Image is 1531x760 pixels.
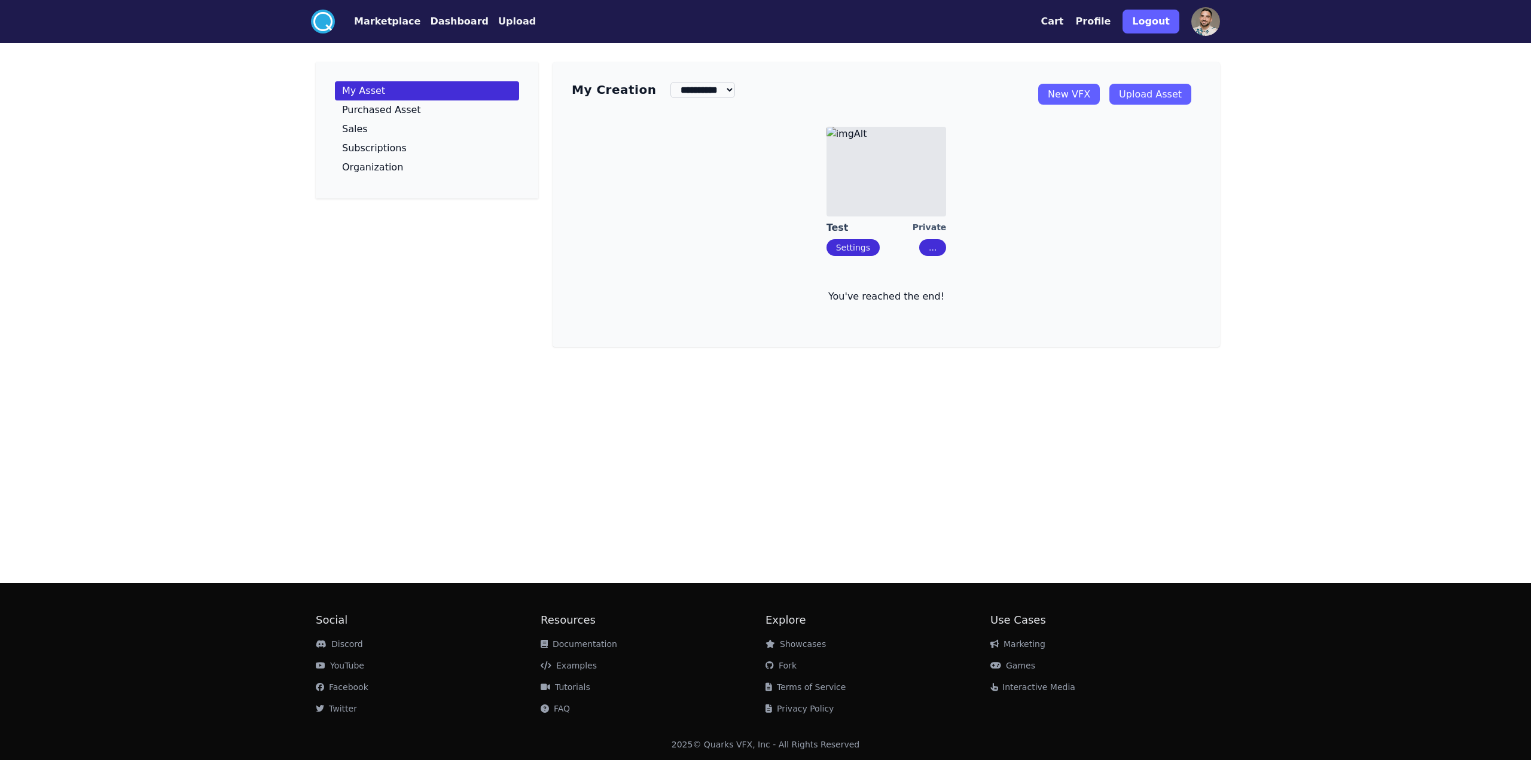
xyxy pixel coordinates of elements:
a: Upload [489,14,536,29]
h2: Explore [765,612,990,628]
a: Terms of Service [765,682,846,692]
a: Test [827,221,913,234]
div: 2025 © Quarks VFX, Inc - All Rights Reserved [672,738,860,750]
a: Examples [541,661,597,670]
a: Purchased Asset [335,100,519,120]
h2: Social [316,612,541,628]
div: Private [913,221,947,234]
a: Upload Asset [1109,84,1191,105]
a: Dashboard [420,14,489,29]
a: Marketplace [335,14,420,29]
a: Sales [335,120,519,139]
a: Documentation [541,639,617,649]
a: FAQ [541,704,570,713]
p: You've reached the end! [572,289,1201,304]
img: profile [1191,7,1220,36]
button: Cart [1041,14,1063,29]
a: Marketing [990,639,1045,649]
button: ... [919,239,946,256]
a: Organization [335,158,519,177]
p: Sales [342,124,368,134]
a: Tutorials [541,682,590,692]
p: Subscriptions [342,144,407,153]
p: Organization [342,163,403,172]
h2: Use Cases [990,612,1215,628]
p: My Asset [342,86,385,96]
a: YouTube [316,661,364,670]
button: Upload [498,14,536,29]
button: Marketplace [354,14,420,29]
a: Showcases [765,639,826,649]
a: Facebook [316,682,368,692]
a: Logout [1123,5,1179,38]
a: Subscriptions [335,139,519,158]
a: New VFX [1038,84,1100,105]
button: Profile [1076,14,1111,29]
h2: Resources [541,612,765,628]
a: Games [990,661,1035,670]
button: Settings [827,239,880,256]
a: My Asset [335,81,519,100]
a: Twitter [316,704,357,713]
a: Settings [836,243,870,252]
button: Dashboard [430,14,489,29]
h3: My Creation [572,81,656,98]
button: Logout [1123,10,1179,33]
p: Purchased Asset [342,105,421,115]
a: Interactive Media [990,682,1075,692]
a: Privacy Policy [765,704,834,713]
img: imgAlt [827,127,946,216]
a: Discord [316,639,363,649]
a: Fork [765,661,797,670]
